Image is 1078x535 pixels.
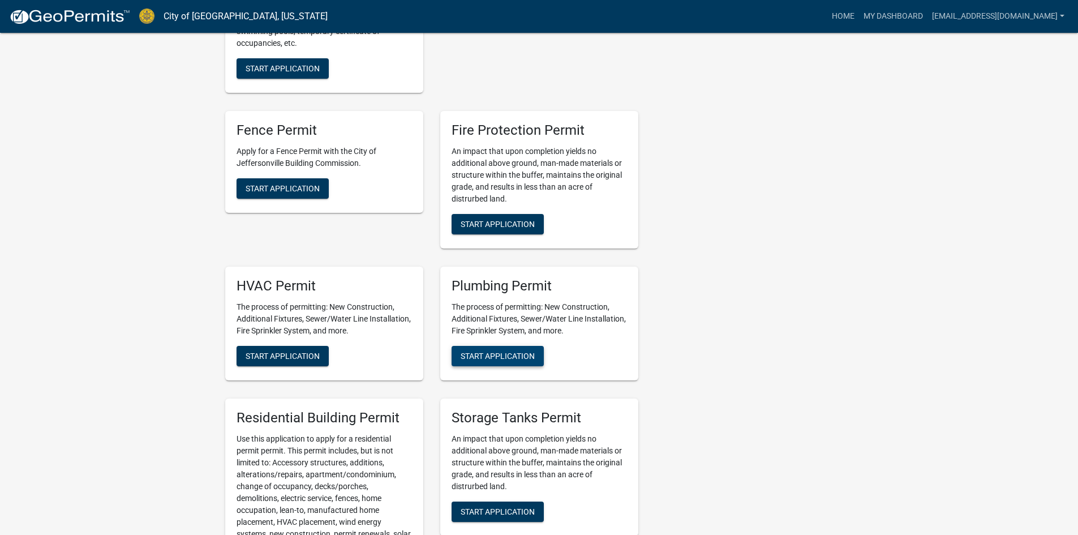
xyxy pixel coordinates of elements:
[452,410,627,426] h5: Storage Tanks Permit
[452,433,627,493] p: An impact that upon completion yields no additional above ground, man-made materials or structure...
[237,346,329,366] button: Start Application
[461,351,535,360] span: Start Application
[452,145,627,205] p: An impact that upon completion yields no additional above ground, man-made materials or structure...
[246,184,320,193] span: Start Application
[461,507,535,516] span: Start Application
[246,351,320,360] span: Start Application
[237,410,412,426] h5: Residential Building Permit
[859,6,927,27] a: My Dashboard
[827,6,859,27] a: Home
[237,178,329,199] button: Start Application
[452,122,627,139] h5: Fire Protection Permit
[237,58,329,79] button: Start Application
[927,6,1069,27] a: [EMAIL_ADDRESS][DOMAIN_NAME]
[139,8,154,24] img: City of Jeffersonville, Indiana
[452,214,544,234] button: Start Application
[237,145,412,169] p: Apply for a Fence Permit with the City of Jeffersonville Building Commission.
[452,502,544,522] button: Start Application
[452,278,627,294] h5: Plumbing Permit
[246,64,320,73] span: Start Application
[164,7,328,26] a: City of [GEOGRAPHIC_DATA], [US_STATE]
[237,278,412,294] h5: HVAC Permit
[237,301,412,337] p: The process of permitting: New Construction, Additional Fixtures, Sewer/Water Line Installation, ...
[452,346,544,366] button: Start Application
[452,301,627,337] p: The process of permitting: New Construction, Additional Fixtures, Sewer/Water Line Installation, ...
[461,220,535,229] span: Start Application
[237,122,412,139] h5: Fence Permit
